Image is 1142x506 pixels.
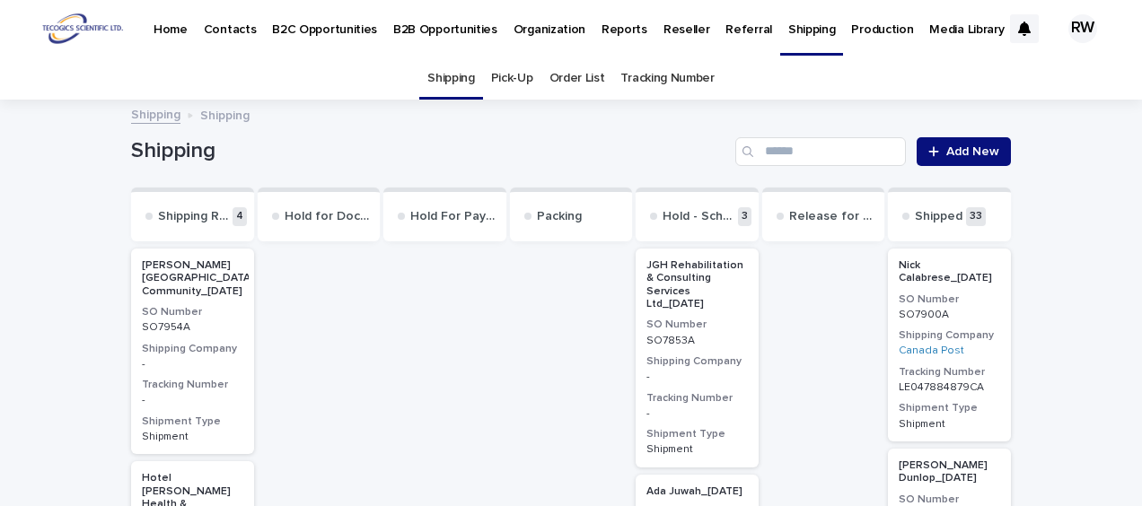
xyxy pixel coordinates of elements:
a: Nick Calabrese_[DATE]SO NumberSO7900AShipping CompanyCanada Post Tracking NumberLE047884879CAShip... [888,249,1011,441]
a: Tracking Number [620,57,714,100]
a: JGH Rehabilitation & Consulting Services Ltd_[DATE]SO NumberSO7853AShipping Company-Tracking Numb... [636,249,759,467]
p: - [646,407,748,420]
div: RW [1068,14,1097,43]
a: Pick-Up [491,57,533,100]
p: Hold For Payment [410,209,499,224]
h3: SO Number [899,292,1000,307]
p: Nick Calabrese_[DATE] [899,259,1000,285]
h3: Tracking Number [899,365,1000,379]
p: Shipping Request [158,209,229,224]
p: Hold for Documentation [285,209,373,224]
p: Shipment [646,443,748,456]
p: - [142,358,243,371]
a: [PERSON_NAME][GEOGRAPHIC_DATA] Community_[DATE]SO NumberSO7954AShipping Company-Tracking Number-S... [131,249,254,455]
h3: Shipment Type [899,401,1000,415]
p: [PERSON_NAME][GEOGRAPHIC_DATA] Community_[DATE] [142,259,254,298]
h3: Tracking Number [646,391,748,406]
p: - [142,394,243,406]
p: SO7954A [142,321,243,334]
p: JGH Rehabilitation & Consulting Services Ltd_[DATE] [646,259,748,311]
p: 4 [233,207,247,226]
h3: Shipment Type [646,427,748,441]
a: Shipping [427,57,475,100]
h3: Tracking Number [142,378,243,392]
h3: Shipment Type [142,414,243,429]
p: 3 [738,207,751,226]
h1: Shipping [131,138,728,164]
a: Canada Post [899,345,964,357]
p: LE047884879CA [899,381,1000,394]
h3: SO Number [646,318,748,332]
p: Hold - Scheduled Shipment [663,209,734,224]
h3: SO Number [142,305,243,319]
p: Ada Juwah_[DATE] [646,485,742,498]
p: Release for Shipping [789,209,878,224]
span: Add New [946,145,999,158]
a: Add New [917,137,1011,166]
a: Shipping [131,103,180,124]
img: l22tfCASryn9SYBzxJ2O [36,11,131,47]
p: SO7900A [899,309,1000,321]
p: Shipped [915,209,962,224]
p: Packing [537,209,582,224]
h3: Shipping Company [142,342,243,356]
p: Shipment [899,418,1000,431]
p: [PERSON_NAME] Dunlop_[DATE] [899,459,1000,485]
p: Shipping [200,104,250,124]
p: Shipment [142,431,243,443]
p: 33 [966,207,986,226]
p: - [646,371,748,383]
p: SO7853A [646,335,748,347]
input: Search [735,137,906,166]
a: Order List [549,57,605,100]
h3: Shipping Company [899,328,1000,343]
h3: Shipping Company [646,354,748,369]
